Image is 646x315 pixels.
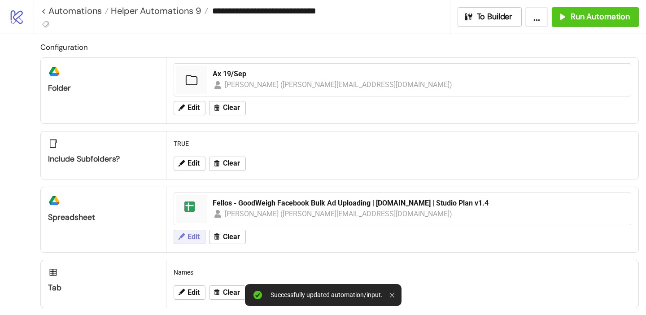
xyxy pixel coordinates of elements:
div: Fellos - GoodWeigh Facebook Bulk Ad Uploading | [DOMAIN_NAME] | Studio Plan v1.4 [213,198,625,208]
button: Clear [209,285,246,300]
span: Run Automation [571,12,630,22]
div: Folder [48,83,159,93]
button: Clear [209,157,246,171]
button: Edit [174,285,205,300]
a: Helper Automations 9 [109,6,208,15]
div: TRUE [170,135,635,152]
button: ... [525,7,548,27]
span: Clear [223,233,240,241]
h2: Configuration [40,41,639,53]
span: Clear [223,159,240,167]
span: Clear [223,289,240,297]
button: Edit [174,101,205,115]
div: Include subfolders? [48,154,159,164]
span: Edit [188,289,200,297]
span: Clear [223,104,240,112]
div: [PERSON_NAME] ([PERSON_NAME][EMAIL_ADDRESS][DOMAIN_NAME]) [225,79,453,90]
button: Edit [174,230,205,244]
div: Spreadsheet [48,212,159,223]
button: Run Automation [552,7,639,27]
span: Edit [188,159,200,167]
a: < Automations [41,6,109,15]
button: Clear [209,101,246,115]
button: Clear [209,230,246,244]
div: [PERSON_NAME] ([PERSON_NAME][EMAIL_ADDRESS][DOMAIN_NAME]) [225,208,453,219]
span: To Builder [477,12,513,22]
button: Edit [174,157,205,171]
span: Helper Automations 9 [109,5,201,17]
span: Edit [188,104,200,112]
div: Ax 19/Sep [213,69,625,79]
span: Edit [188,233,200,241]
div: Names [170,264,635,281]
button: To Builder [458,7,522,27]
div: Tab [48,283,159,293]
div: Successfully updated automation/input. [271,291,383,299]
